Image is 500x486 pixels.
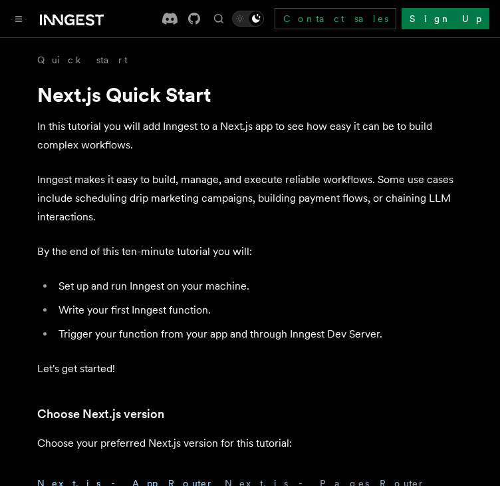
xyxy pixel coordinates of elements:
li: Trigger your function from your app and through Inngest Dev Server. [55,325,463,344]
button: Find something... [211,11,227,27]
p: Let's get started! [37,360,463,378]
p: Inngest makes it easy to build, manage, and execute reliable workflows. Some use cases include sc... [37,170,463,226]
a: Sign Up [402,8,489,29]
li: Set up and run Inngest on your machine. [55,277,463,296]
button: Toggle navigation [11,11,27,27]
h1: Next.js Quick Start [37,83,463,107]
a: Quick start [37,53,128,67]
p: Choose your preferred Next.js version for this tutorial: [37,434,463,453]
p: By the end of this ten-minute tutorial you will: [37,242,463,261]
p: In this tutorial you will add Inngest to a Next.js app to see how easy it can be to build complex... [37,117,463,154]
li: Write your first Inngest function. [55,301,463,320]
button: Toggle dark mode [232,11,264,27]
a: Choose Next.js version [37,405,164,423]
a: Contact sales [275,8,396,29]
